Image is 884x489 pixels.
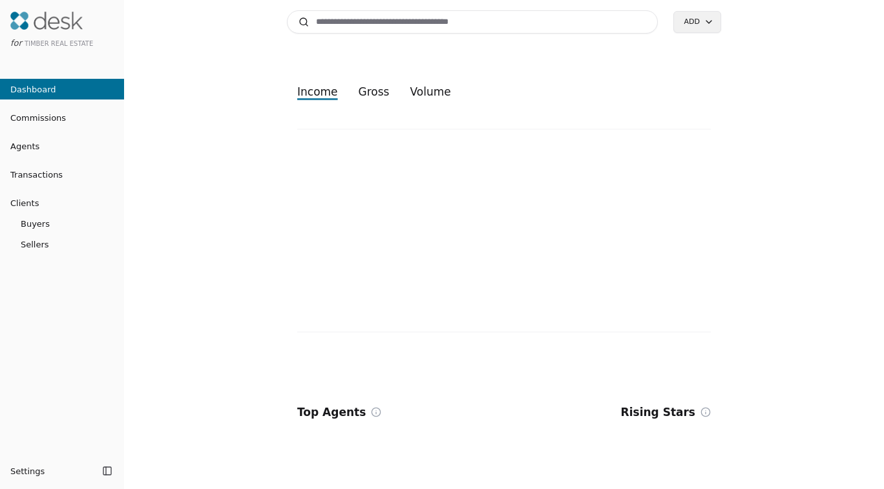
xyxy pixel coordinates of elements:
[10,12,83,30] img: Desk
[621,403,695,421] h2: Rising Stars
[10,464,45,478] span: Settings
[297,403,366,421] h2: Top Agents
[348,80,400,103] button: gross
[10,38,22,48] span: for
[287,80,348,103] button: income
[673,11,721,33] button: Add
[25,40,93,47] span: Timber Real Estate
[399,80,461,103] button: volume
[5,461,98,481] button: Settings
